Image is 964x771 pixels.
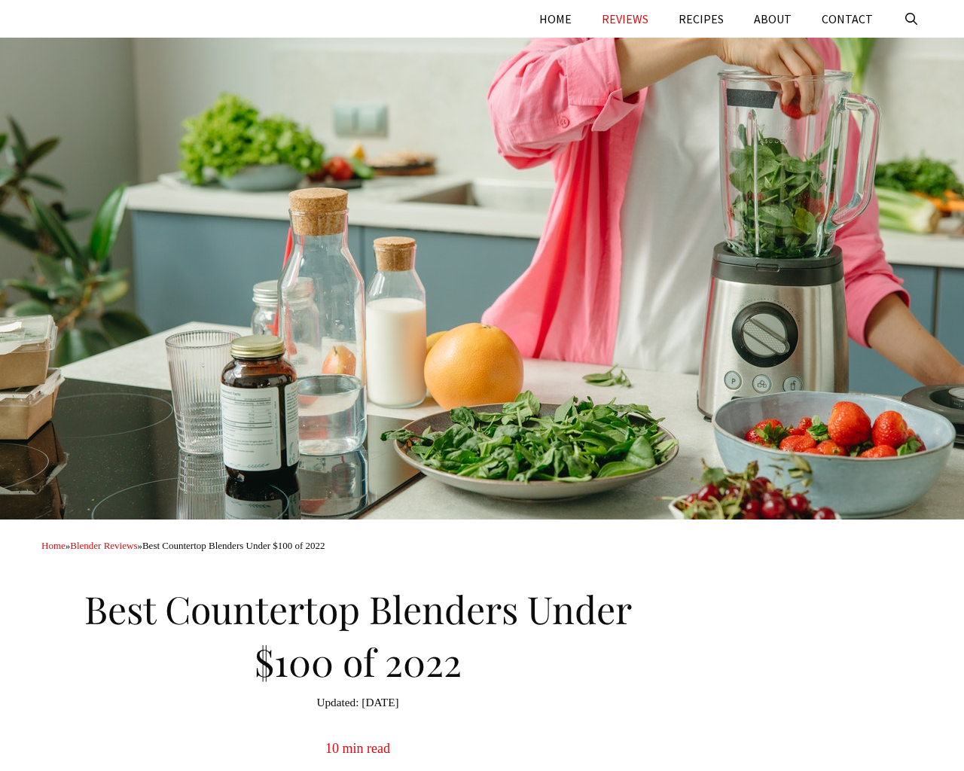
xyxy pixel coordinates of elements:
a: Blender Reviews [70,540,137,551]
h1: Best Countertop Blenders Under $100 of 2022 [41,575,674,688]
span: min read [343,741,390,756]
a: Home [41,540,66,551]
time: [DATE] [316,694,398,712]
span: 10 [325,741,339,756]
span: » » [41,540,325,551]
span: Best Countertop Blenders Under $100 of 2022 [142,540,325,551]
